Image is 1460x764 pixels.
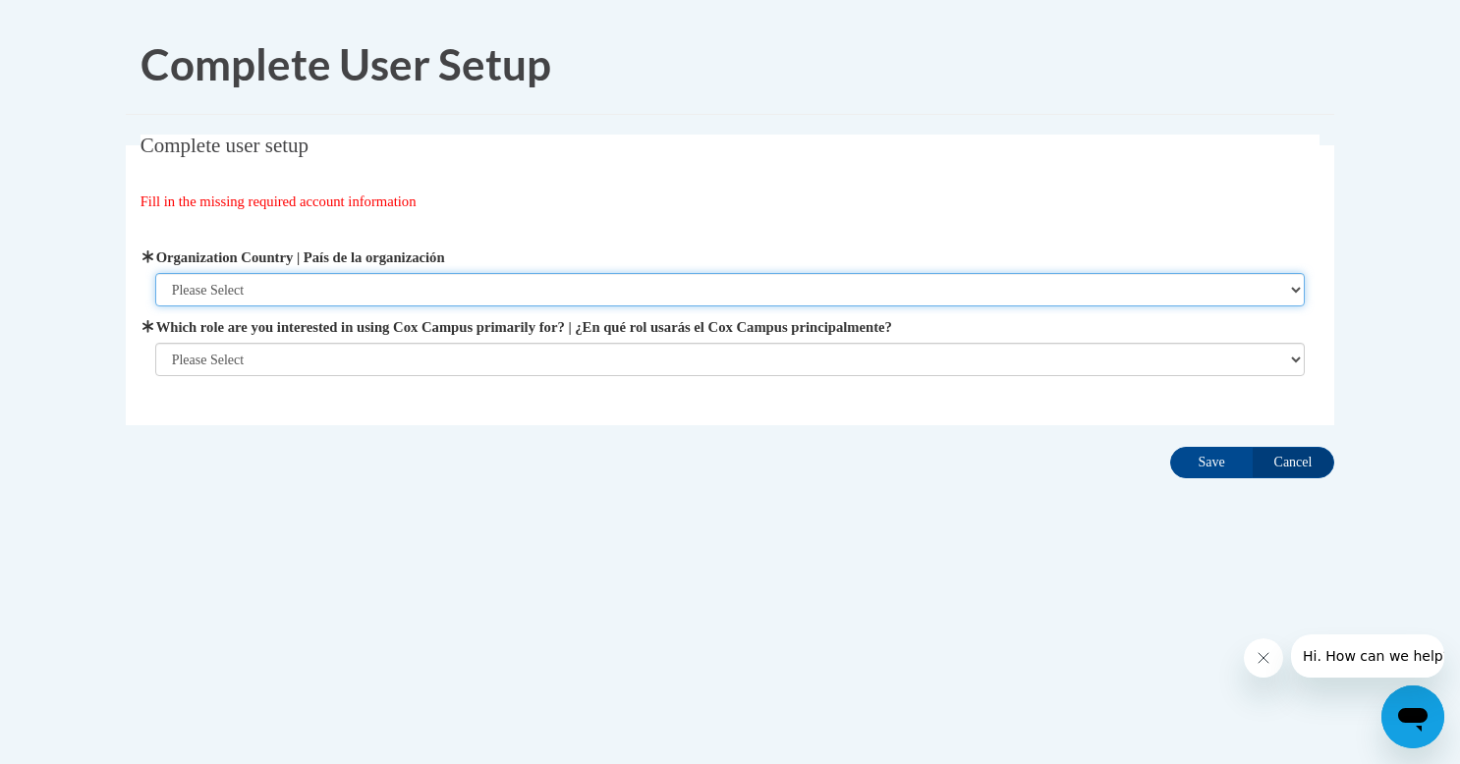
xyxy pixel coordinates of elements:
[1244,638,1283,678] iframe: Close message
[1291,634,1444,678] iframe: Message from company
[155,246,1306,268] label: Organization Country | País de la organización
[12,14,159,29] span: Hi. How can we help?
[140,38,551,89] span: Complete User Setup
[1252,447,1334,478] input: Cancel
[155,316,1306,338] label: Which role are you interested in using Cox Campus primarily for? | ¿En qué rol usarás el Cox Camp...
[140,134,309,157] span: Complete user setup
[1381,685,1444,748] iframe: Button to launch messaging window
[1170,447,1253,478] input: Save
[140,193,417,209] span: Fill in the missing required account information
